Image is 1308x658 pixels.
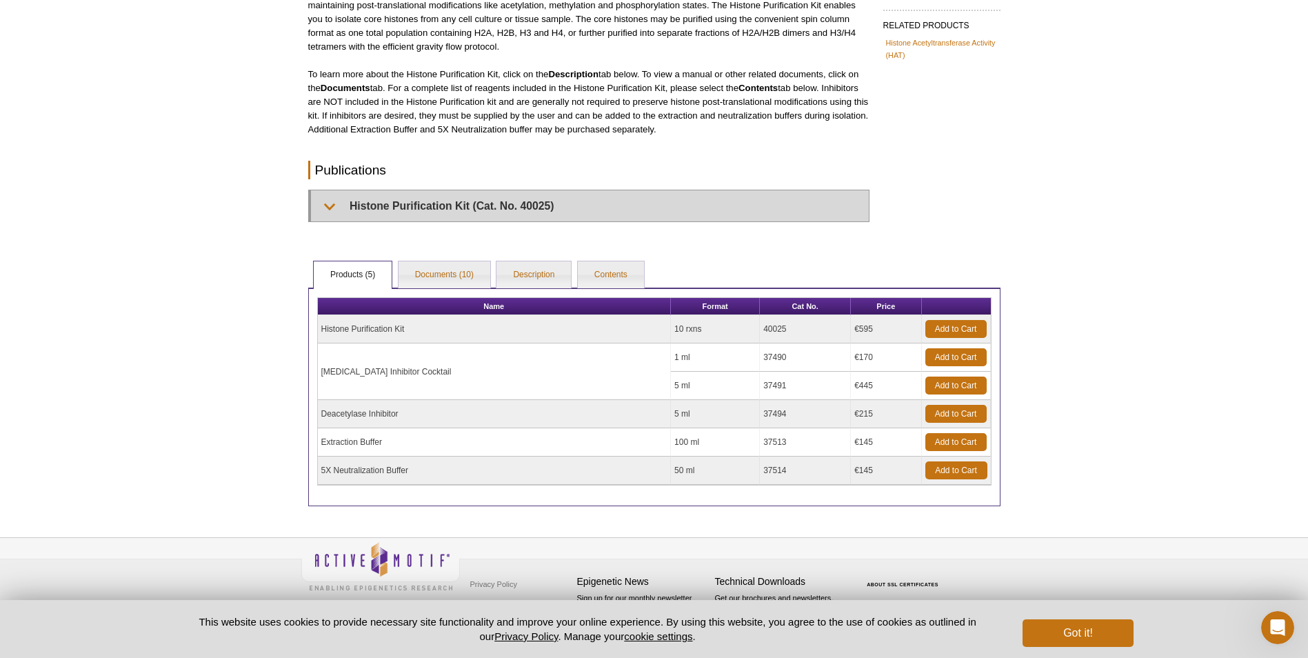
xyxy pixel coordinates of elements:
[851,457,921,485] td: €145
[399,261,490,289] a: Documents (10)
[1261,611,1294,644] iframe: Intercom live chat
[578,261,644,289] a: Contents
[467,595,539,615] a: Terms & Conditions
[494,630,558,642] a: Privacy Policy
[925,405,987,423] a: Add to Cart
[318,428,672,457] td: Extraction Buffer
[867,582,938,587] a: ABOUT SSL CERTIFICATES
[925,377,987,395] a: Add to Cart
[577,576,708,588] h4: Epigenetic News
[318,400,672,428] td: Deacetylase Inhibitor
[311,190,869,221] summary: Histone Purification Kit (Cat. No. 40025)
[851,315,921,343] td: €595
[760,315,851,343] td: 40025
[760,457,851,485] td: 37514
[925,348,987,366] a: Add to Cart
[851,372,921,400] td: €445
[577,592,708,639] p: Sign up for our monthly newsletter highlighting recent publications in the field of epigenetics.
[925,461,987,479] a: Add to Cart
[715,576,846,588] h4: Technical Downloads
[925,320,987,338] a: Add to Cart
[318,457,672,485] td: 5X Neutralization Buffer
[851,343,921,372] td: €170
[467,574,521,595] a: Privacy Policy
[1023,619,1133,647] button: Got it!
[925,433,987,451] a: Add to Cart
[301,538,460,594] img: Active Motif,
[318,298,672,315] th: Name
[886,37,998,61] a: Histone Acetyltransferase Activity (HAT)
[308,161,869,179] h2: Publications
[671,400,760,428] td: 5 ml
[671,343,760,372] td: 1 ml
[671,457,760,485] td: 50 ml
[318,315,672,343] td: Histone Purification Kit
[851,428,921,457] td: €145
[318,343,672,400] td: [MEDICAL_DATA] Inhibitor Cocktail
[851,400,921,428] td: €215
[671,315,760,343] td: 10 rxns
[851,298,921,315] th: Price
[175,615,1000,644] p: This website uses cookies to provide necessary site functionality and improve your online experie...
[671,298,760,315] th: Format
[548,69,598,79] strong: Description
[760,428,851,457] td: 37513
[715,592,846,628] p: Get our brochures and newsletters, or request them by mail.
[760,343,851,372] td: 37490
[321,83,370,93] strong: Documents
[308,68,869,137] p: To learn more about the Histone Purification Kit, click on the tab below. To view a manual or oth...
[671,372,760,400] td: 5 ml
[760,298,851,315] th: Cat No.
[760,372,851,400] td: 37491
[624,630,692,642] button: cookie settings
[496,261,571,289] a: Description
[853,562,956,592] table: Click to Verify - This site chose Symantec SSL for secure e-commerce and confidential communicati...
[671,428,760,457] td: 100 ml
[738,83,778,93] strong: Contents
[760,400,851,428] td: 37494
[883,10,1000,34] h2: RELATED PRODUCTS
[314,261,392,289] a: Products (5)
